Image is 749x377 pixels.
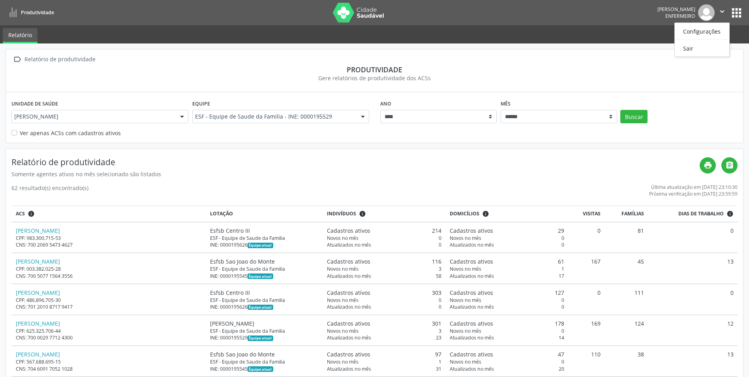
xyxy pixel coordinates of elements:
[327,297,441,303] div: 0
[450,334,494,341] span: Atualizados no mês
[450,366,564,372] div: 20
[327,303,371,310] span: Atualizados no mês
[678,210,724,217] span: Dias de trabalho
[450,235,564,241] div: 0
[248,366,273,372] span: Esta é a equipe atual deste Agente
[3,28,38,43] a: Relatório
[327,257,441,266] div: 116
[327,358,441,365] div: 1
[248,305,273,310] span: Esta é a equipe atual deste Agente
[327,334,441,341] div: 23
[450,288,564,297] div: 127
[210,350,319,358] div: Esfsb Sao Joao do Monte
[327,328,359,334] span: Novos no mês
[605,315,648,346] td: 124
[327,241,441,248] div: 0
[327,235,359,241] span: Novos no mês
[327,366,371,372] span: Atualizados no mês
[206,206,323,222] th: Lotação
[16,334,202,341] div: CNS: 700 0029 7712 4300
[327,210,356,217] span: Indivíduos
[675,26,729,37] a: Configurações
[16,210,25,217] span: ACS
[620,110,648,123] button: Buscar
[210,241,319,248] div: INE: 0000195626
[725,161,734,170] i: 
[210,334,319,341] div: INE: 0000195529
[210,319,319,328] div: [PERSON_NAME]
[327,266,441,272] div: 3
[16,289,60,296] a: [PERSON_NAME]
[605,222,648,253] td: 81
[210,266,319,272] div: ESF - Equipe de Saude da Familia
[450,358,564,365] div: 0
[568,222,605,253] td: 0
[715,4,730,21] button: 
[16,235,202,241] div: CPF: 983.300.715-53
[675,43,729,54] a: Sair
[450,303,564,310] div: 0
[327,235,441,241] div: 0
[450,328,481,334] span: Novos no mês
[450,350,564,358] div: 47
[730,6,743,20] button: apps
[16,351,60,358] a: [PERSON_NAME]
[327,226,370,235] span: Cadastros ativos
[210,235,319,241] div: ESF - Equipe de Saude da Familia
[195,113,353,121] span: ESF - Equipe de Saude da Familia - INE: 0000195529
[21,9,54,16] span: Produtividade
[210,366,319,372] div: INE: 0000195545
[210,288,319,297] div: Esfsb Centro III
[450,266,481,272] span: Novos no mês
[6,6,54,19] a: Produtividade
[210,358,319,365] div: ESF - Equipe de Saude da Familia
[649,190,738,197] div: Próxima verificação em [DATE] 23:59:59
[657,6,695,13] div: [PERSON_NAME]
[11,54,23,65] i: 
[327,257,370,266] span: Cadastros ativos
[568,284,605,315] td: 0
[327,303,441,310] div: 0
[450,226,564,235] div: 29
[16,273,202,279] div: CNS: 700 5077 1564 3556
[327,288,370,297] span: Cadastros ativos
[568,346,605,377] td: 110
[665,13,695,19] span: Enfermeiro
[648,253,738,284] td: 13
[704,161,712,170] i: print
[327,288,441,297] div: 303
[327,273,371,279] span: Atualizados no mês
[16,266,202,272] div: CPF: 003.382.025-28
[210,303,319,310] div: INE: 0000195626
[327,273,441,279] div: 58
[450,257,564,266] div: 61
[648,222,738,253] td: 0
[700,157,716,173] a: print
[210,297,319,303] div: ESF - Equipe de Saude da Familia
[11,65,738,74] div: Produtividade
[210,226,319,235] div: Esfsb Centro III
[248,336,273,341] span: Esta é a equipe atual deste Agente
[16,258,60,265] a: [PERSON_NAME]
[16,328,202,334] div: CPF: 625.325.706-44
[482,210,489,217] i: <div class="text-left"> <div> <strong>Cadastros ativos:</strong> Cadastros que estão vinculados a...
[450,334,564,341] div: 14
[327,334,371,341] span: Atualizados no mês
[210,257,319,266] div: Esfsb Sao Joao do Monte
[11,98,58,110] label: Unidade de saúde
[450,226,493,235] span: Cadastros ativos
[327,366,441,372] div: 31
[248,243,273,248] span: Esta é a equipe atual deste Agente
[16,297,202,303] div: CPF: 486.896.705-30
[605,253,648,284] td: 45
[380,98,391,110] label: Ano
[14,113,172,121] span: [PERSON_NAME]
[11,170,700,178] div: Somente agentes ativos no mês selecionado são listados
[450,358,481,365] span: Novos no mês
[327,266,359,272] span: Novos no mês
[605,284,648,315] td: 111
[16,320,60,327] a: [PERSON_NAME]
[648,284,738,315] td: 0
[450,210,479,217] span: Domicílios
[648,315,738,346] td: 12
